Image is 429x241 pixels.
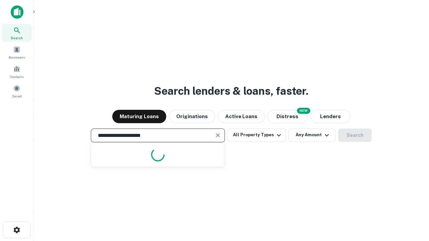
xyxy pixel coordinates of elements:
span: Borrowers [9,55,25,60]
a: Search [2,24,32,42]
button: Originations [169,110,215,123]
button: Any Amount [289,129,335,142]
span: Contacts [10,74,23,79]
button: Maturing Loans [112,110,166,123]
span: Saved [12,93,22,99]
div: NEW [297,108,310,114]
a: Contacts [2,63,32,81]
button: Search distressed loans with lien and other non-mortgage details. [267,110,308,123]
img: capitalize-icon.png [11,5,23,19]
h3: Search lenders & loans, faster. [154,83,308,99]
iframe: Chat Widget [395,187,429,220]
button: Active Loans [218,110,265,123]
button: Lenders [310,110,351,123]
button: All Property Types [228,129,286,142]
a: Borrowers [2,43,32,61]
a: Saved [2,82,32,100]
button: Clear [213,131,223,140]
span: Search [11,35,23,41]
